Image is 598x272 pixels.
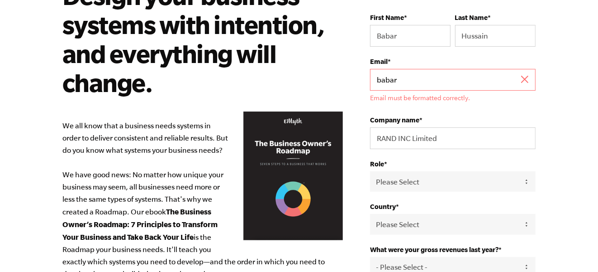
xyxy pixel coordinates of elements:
span: Email [370,58,388,65]
span: Company name [370,116,419,124]
span: First Name [370,14,404,21]
label: Email must be formatted correctly. [370,94,536,102]
b: The Business Owner’s Roadmap: 7 Principles to Transform Your Business and Take Back Your Life [62,207,218,241]
img: Business Owners Roadmap Cover [243,112,343,241]
iframe: Chat Widget [553,228,598,272]
span: Country [370,203,396,210]
span: Last Name [455,14,488,21]
span: Role [370,160,384,168]
span: What were your gross revenues last year? [370,246,498,253]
